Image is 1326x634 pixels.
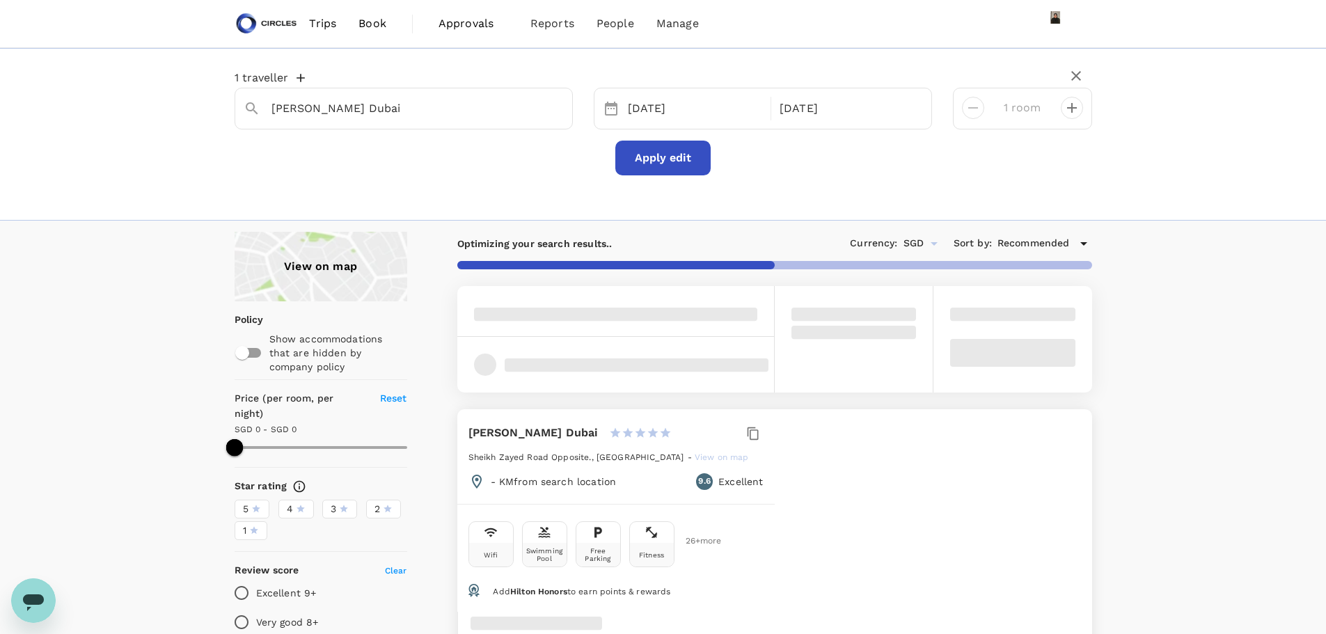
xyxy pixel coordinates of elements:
h6: Star rating [235,479,287,494]
span: Recommended [997,236,1070,251]
input: Search cities, hotels, work locations [271,97,525,119]
p: - KM from search location [491,475,617,489]
button: decrease [1061,97,1083,119]
p: Excellent [718,475,763,489]
span: Manage [656,15,699,32]
span: 2 [374,502,380,516]
span: Book [358,15,386,32]
input: Add rooms [995,97,1050,119]
div: Free Parking [579,547,617,562]
button: Open [924,234,944,253]
span: Reports [530,15,574,32]
span: 26 + more [686,537,707,546]
h6: Sort by : [954,236,992,251]
p: Optimizing your search results.. [457,237,613,251]
p: Very good 8+ [256,615,319,629]
span: Clear [385,566,407,576]
span: Hilton Honors [510,587,567,596]
span: 1 [243,523,246,538]
a: View on map [235,232,407,301]
h6: Price (per room, per night) [235,391,364,422]
div: Wifi [484,551,498,559]
img: Azizi Ratna Yulis Mohd Zin [1042,10,1070,38]
h6: Currency : [850,236,897,251]
span: Trips [309,15,336,32]
button: Open [562,107,565,110]
span: 9.6 [698,475,710,489]
span: SGD 0 - SGD 0 [235,425,297,434]
img: Circles [235,8,299,39]
span: Sheikh Zayed Road Opposite., [GEOGRAPHIC_DATA] [468,452,684,462]
button: Apply edit [615,141,711,175]
span: 3 [331,502,336,516]
span: Add to earn points & rewards [493,587,670,596]
span: 4 [287,502,293,516]
span: View on map [695,452,749,462]
p: Show accommodations that are hidden by company policy [269,332,406,374]
h6: [PERSON_NAME] Dubai [468,423,599,443]
button: 1 traveller [235,71,305,85]
p: Excellent 9+ [256,586,317,600]
div: [DATE] [774,95,920,122]
iframe: Button to launch messaging window [11,578,56,623]
p: Policy [235,312,244,326]
span: Reset [380,393,407,404]
a: View on map [695,451,749,462]
div: Swimming Pool [526,547,564,562]
span: People [597,15,634,32]
svg: Star ratings are awarded to properties to represent the quality of services, facilities, and amen... [292,480,306,493]
span: - [688,452,695,462]
h6: Review score [235,563,299,578]
span: 5 [243,502,248,516]
div: Fitness [639,551,664,559]
span: Approvals [439,15,508,32]
div: [DATE] [622,95,768,122]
